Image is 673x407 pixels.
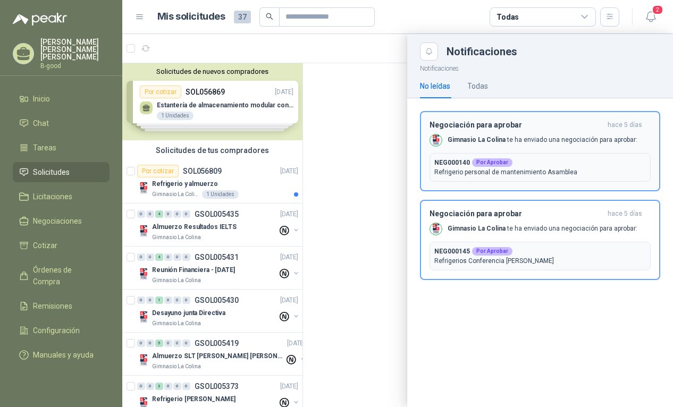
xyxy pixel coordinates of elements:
span: hace 5 días [608,209,642,218]
a: Negociaciones [13,211,110,231]
b: NEG000145 [434,247,470,256]
p: Refrigerios Conferencia [PERSON_NAME] [434,256,646,266]
span: 37 [234,11,251,23]
span: Inicio [33,93,50,105]
div: Por Aprobar [472,158,512,167]
div: Todas [497,11,519,23]
button: Negociación para aprobarhace 5 días Company LogoGimnasio La Colina te ha enviado una negociación ... [420,111,660,191]
button: Negociación para aprobarhace 5 días Company LogoGimnasio La Colina te ha enviado una negociación ... [420,200,660,280]
div: Notificaciones [447,46,660,57]
p: te ha enviado una negociación para aprobar: [448,135,637,145]
a: Licitaciones [13,186,110,207]
span: Licitaciones [33,191,72,202]
a: Solicitudes [13,162,110,182]
span: 2 [652,5,663,15]
a: Chat [13,113,110,133]
a: Inicio [13,89,110,109]
img: Company Logo [430,223,442,235]
a: Remisiones [13,296,110,316]
span: Solicitudes [33,166,70,178]
a: Cotizar [13,235,110,256]
span: Negociaciones [33,215,82,227]
div: Todas [467,80,488,92]
span: Remisiones [33,300,72,312]
a: Tareas [13,138,110,158]
span: Chat [33,117,49,129]
p: B-good [40,63,110,69]
span: hace 5 días [608,121,642,130]
span: search [266,13,273,20]
a: Configuración [13,320,110,341]
b: Gimnasio La Colina [448,136,506,143]
b: Gimnasio La Colina [448,225,506,232]
img: Logo peakr [13,13,67,26]
a: Manuales y ayuda [13,345,110,365]
div: No leídas [420,80,450,92]
img: Company Logo [430,134,442,146]
span: Manuales y ayuda [33,349,94,361]
h1: Mis solicitudes [157,9,225,24]
p: Refrigerio personal de mantenimiento Asamblea [434,167,646,177]
span: Configuración [33,325,80,336]
span: Cotizar [33,240,57,251]
b: NEG000140 [434,158,470,167]
p: Notificaciones [407,61,673,74]
span: Órdenes de Compra [33,264,99,287]
button: 2 [641,7,660,27]
div: Por Aprobar [472,247,512,256]
h3: Negociación para aprobar [430,121,603,130]
button: Close [420,43,438,61]
p: te ha enviado una negociación para aprobar: [448,224,637,233]
h3: Negociación para aprobar [430,209,603,218]
p: [PERSON_NAME] [PERSON_NAME] [PERSON_NAME] [40,38,110,61]
span: Tareas [33,142,56,154]
a: Órdenes de Compra [13,260,110,292]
